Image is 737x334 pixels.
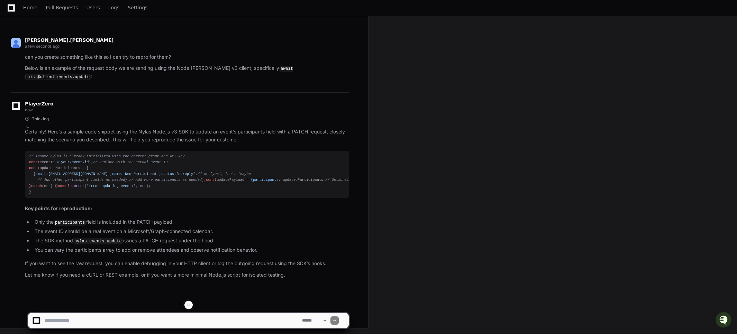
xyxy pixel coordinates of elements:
[25,64,349,81] p: Below is an example of the request body we are sending using the Node.[PERSON_NAME] v3 client, sp...
[73,238,123,244] code: nylas.events.update
[29,154,345,195] div: eventId = ; updatedParticipants = [ { : , : , : , }, ]; updatePayload = { : updatedParticipants, ...
[59,160,91,164] span: 'your-event-id'
[33,237,349,245] li: The SDK method issues a PATCH request under the hood.
[33,228,349,235] li: The event ID should be a real event on a Microsoft/Graph-connected calendar.
[29,160,40,164] span: const
[29,154,185,158] span: // Assume nylas is already initialized with the correct grant and API key
[25,66,293,80] code: await this.$client.events.update
[25,107,33,112] span: now
[35,172,46,176] span: email
[128,6,147,10] span: Settings
[25,53,349,61] p: can you create something like this so I can try to repro for them?
[7,28,126,39] div: Welcome
[7,52,19,64] img: 1756235613930-3d25f9e4-fa56-45dd-b3ad-e072dfbd1548
[25,44,60,49] span: a few seconds ago
[161,172,174,176] span: status
[33,246,349,254] li: You can vary the participants array to add or remove attendees and observe notification behavior.
[325,178,440,182] span: // Optionally, include other fields you want to update
[74,184,84,188] span: error
[54,220,86,226] code: participants
[715,311,734,330] iframe: Open customer support
[176,172,195,176] span: 'noreply'
[69,73,84,78] span: Pylon
[25,260,349,268] p: If you want to see the raw request, you can enable debugging in your HTTP client or log the outgo...
[108,6,119,10] span: Logs
[129,178,202,182] span: // Add more participants as needed
[206,178,217,182] span: const
[118,54,126,62] button: Start new chat
[198,172,253,176] span: // or 'yes', 'no', 'maybe'
[31,184,42,188] span: catch
[112,172,121,176] span: name
[25,37,113,43] span: [PERSON_NAME].[PERSON_NAME]
[25,205,92,211] strong: Key points for reproduction:
[29,166,40,170] span: const
[33,218,349,226] li: Only the field is included in the PATCH payload.
[25,102,53,106] span: PlayerZero
[24,58,88,64] div: We're available if you need us!
[87,184,136,188] span: 'Error updating event:'
[25,128,349,144] p: Certainly! Here’s a sample code snippet using the Nylas Node.js v3 SDK to update an event’s parti...
[23,6,37,10] span: Home
[93,160,168,164] span: // Replace with the actual event ID
[57,184,72,188] span: console
[48,172,110,176] span: [EMAIL_ADDRESS][DOMAIN_NAME]'
[46,6,78,10] span: Pull Requests
[87,6,100,10] span: Users
[32,116,49,122] span: Thinking
[49,72,84,78] a: Powered byPylon
[11,38,21,48] img: ALV-UjUTLTKDo2-V5vjG4wR1buipwogKm1wWuvNrTAMaancOL2w8d8XiYMyzUPCyapUwVg1DhQ_h_MBM3ufQigANgFbfgRVfo...
[24,52,113,58] div: Start new chat
[253,178,279,182] span: participants
[123,172,159,176] span: 'New Participant'
[25,271,349,279] p: Let me know if you need a cURL or REST example, or if you want a more minimal Node.js script for ...
[38,178,125,182] span: // Add other participant fields as needed
[7,7,21,21] img: PlayerZero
